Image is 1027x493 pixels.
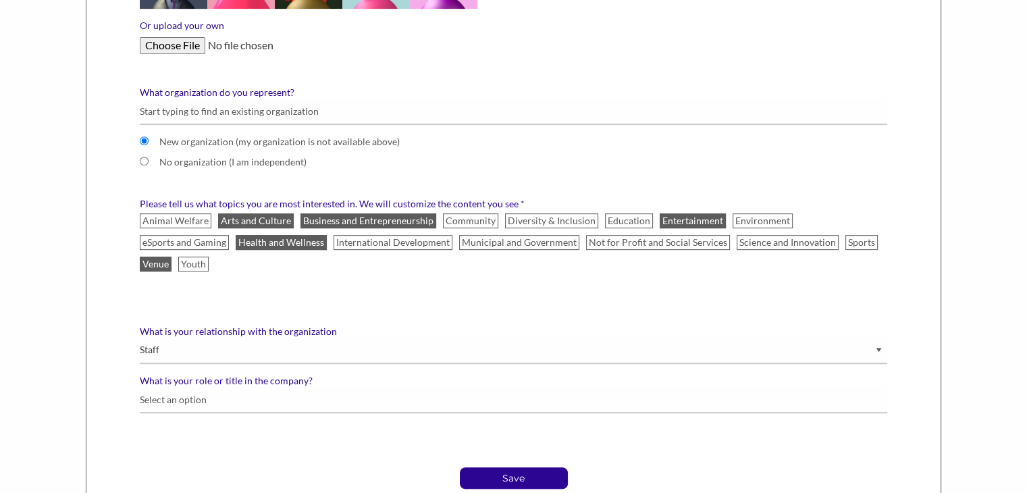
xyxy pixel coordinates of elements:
[140,326,888,338] label: What is your relationship with the organization
[140,235,229,250] label: eSports and Gaming
[460,467,568,489] button: Save
[140,387,888,413] input: Select an option
[505,213,598,228] label: Diversity & Inclusion
[140,213,211,228] label: Animal Welfare
[443,213,498,228] label: Community
[334,235,452,250] label: International Development
[140,157,149,165] input: No organization (I am independent)
[159,136,758,148] label: New organization (my organization is not available above)
[236,235,327,250] label: Health and Wellness
[737,235,839,250] label: Science and Innovation
[140,136,149,145] input: New organization (my organization is not available above)
[140,20,888,32] label: Or upload your own
[178,257,209,271] label: Youth
[845,235,878,250] label: Sports
[218,213,294,228] label: Arts and Culture
[140,99,888,125] input: Start typing to find an existing organization
[660,213,726,228] label: Entertainment
[733,213,793,228] label: Environment
[140,375,888,387] label: What is your role or title in the company?
[140,198,888,210] label: Please tell us what topics you are most interested in. We will customize the content you see *
[140,86,888,99] label: What organization do you represent?
[459,235,579,250] label: Municipal and Government
[300,213,436,228] label: Business and Entrepreneurship
[605,213,653,228] label: Education
[140,257,172,271] label: Venue
[460,468,567,488] p: Save
[159,156,758,168] label: No organization (I am independent)
[586,235,730,250] label: Not for Profit and Social Services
